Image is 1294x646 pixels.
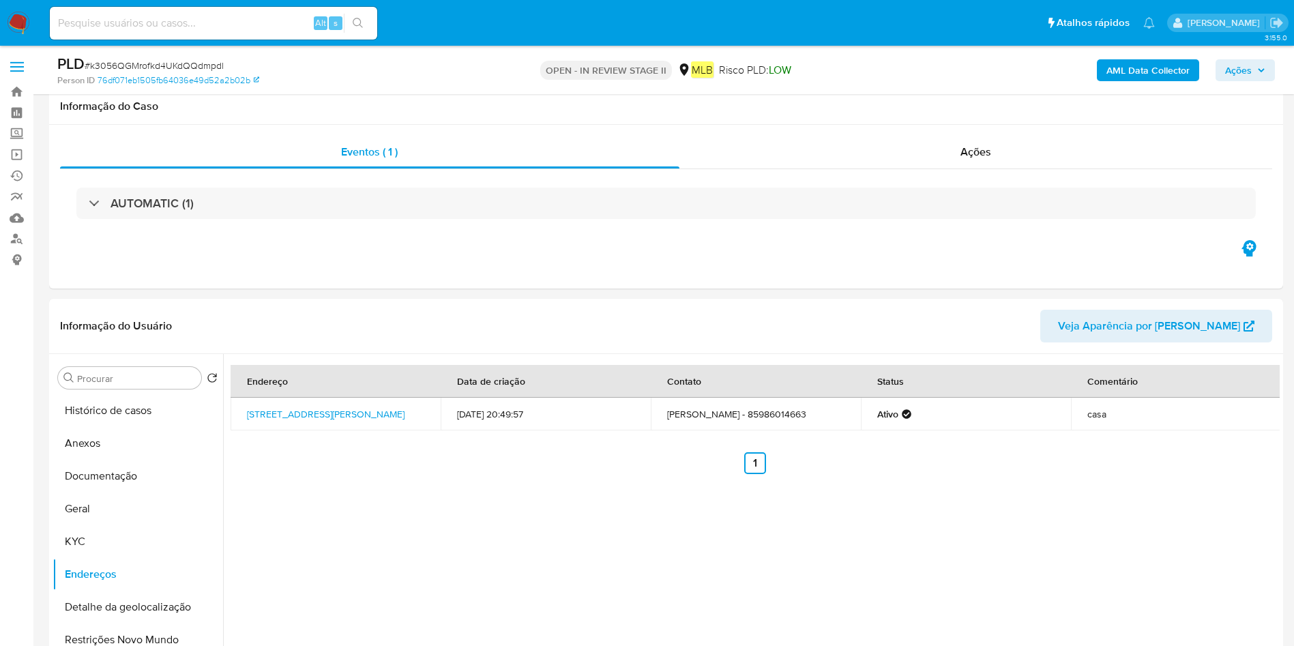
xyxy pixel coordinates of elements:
[960,144,991,160] span: Ações
[334,16,338,29] span: s
[769,62,791,78] span: LOW
[1269,16,1284,30] a: Sair
[1216,59,1275,81] button: Ações
[53,558,223,591] button: Endereços
[1188,16,1265,29] p: juliane.miranda@mercadolivre.com
[441,365,651,398] th: Data de criação
[53,394,223,427] button: Histórico de casos
[1071,365,1281,398] th: Comentário
[1143,17,1155,29] a: Notificações
[441,398,651,430] td: [DATE] 20:49:57
[861,365,1071,398] th: Status
[53,427,223,460] button: Anexos
[231,452,1280,474] nav: Paginación
[231,365,441,398] th: Endereço
[247,407,405,421] a: [STREET_ADDRESS][PERSON_NAME]
[53,525,223,558] button: KYC
[57,74,95,87] b: Person ID
[1058,310,1240,342] span: Veja Aparência por [PERSON_NAME]
[344,14,372,33] button: search-icon
[53,493,223,525] button: Geral
[315,16,326,29] span: Alt
[63,372,74,383] button: Procurar
[1071,398,1281,430] td: casa
[1057,16,1130,30] span: Atalhos rápidos
[50,14,377,32] input: Pesquise usuários ou casos...
[1106,59,1190,81] b: AML Data Collector
[341,144,398,160] span: Eventos ( 1 )
[207,372,218,387] button: Retornar ao pedido padrão
[540,61,672,80] p: OPEN - IN REVIEW STAGE II
[744,452,766,474] a: Ir a la página 1
[60,319,172,333] h1: Informação do Usuário
[719,63,791,78] span: Risco PLD:
[651,365,861,398] th: Contato
[1225,59,1252,81] span: Ações
[877,408,898,420] strong: Ativo
[651,398,861,430] td: [PERSON_NAME] - 85986014663
[111,196,194,211] h3: AUTOMATIC (1)
[53,591,223,623] button: Detalhe da geolocalização
[76,188,1256,219] div: AUTOMATIC (1)
[77,372,196,385] input: Procurar
[98,74,259,87] a: 76df071eb1505fb64036e49d52a2b02b
[85,59,224,72] span: # k3056QGMrofkd4UKdQQdmpdl
[691,61,714,78] em: MLB
[57,53,85,74] b: PLD
[53,460,223,493] button: Documentação
[60,100,1272,113] h1: Informação do Caso
[1097,59,1199,81] button: AML Data Collector
[1040,310,1272,342] button: Veja Aparência por [PERSON_NAME]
